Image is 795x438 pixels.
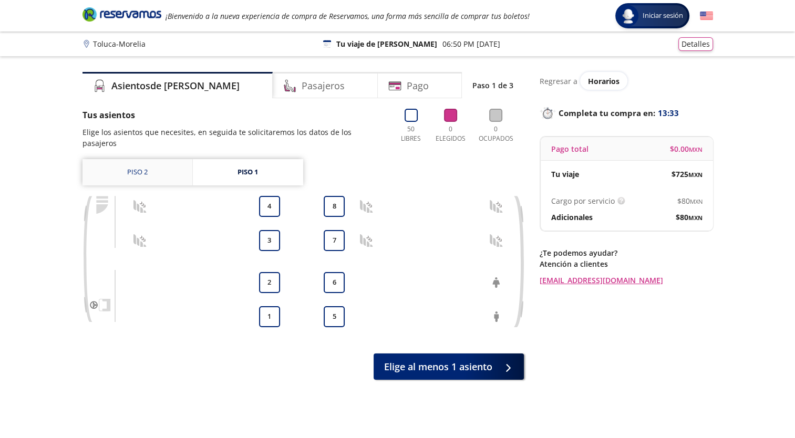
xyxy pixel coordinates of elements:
span: $ 0.00 [670,143,703,154]
p: Atención a clientes [540,258,713,269]
span: Elige al menos 1 asiento [384,360,492,374]
span: $ 80 [676,212,703,223]
small: MXN [688,214,703,222]
button: 6 [324,272,345,293]
p: 0 Ocupados [476,124,516,143]
p: Toluca - Morelia [93,38,146,49]
small: MXN [690,197,703,205]
h4: Pasajeros [302,79,345,93]
p: Cargo por servicio [551,195,615,206]
a: Brand Logo [82,6,161,25]
h4: Pago [407,79,429,93]
a: Piso 2 [82,159,192,185]
p: 06:50 PM [DATE] [442,38,500,49]
div: Regresar a ver horarios [540,72,713,90]
button: 1 [259,306,280,327]
div: Piso 1 [238,167,258,178]
p: 50 Libres [397,124,426,143]
p: 0 Elegidos [433,124,468,143]
button: Elige al menos 1 asiento [374,353,524,380]
span: Iniciar sesión [638,11,687,21]
p: Tu viaje [551,169,579,180]
button: 3 [259,230,280,251]
span: $ 725 [672,169,703,180]
p: Tu viaje de [PERSON_NAME] [336,38,437,49]
em: ¡Bienvenido a la nueva experiencia de compra de Reservamos, una forma más sencilla de comprar tus... [166,11,530,21]
button: English [700,9,713,23]
button: 4 [259,196,280,217]
button: Detalles [678,37,713,51]
span: 13:33 [658,107,679,119]
button: 7 [324,230,345,251]
span: Horarios [588,76,620,86]
button: 2 [259,272,280,293]
p: Completa tu compra en : [540,106,713,120]
a: Piso 1 [193,159,303,185]
span: $ 80 [677,195,703,206]
p: Paso 1 de 3 [472,80,513,91]
h4: Asientos de [PERSON_NAME] [111,79,240,93]
p: ¿Te podemos ayudar? [540,247,713,258]
p: Regresar a [540,76,577,87]
i: Brand Logo [82,6,161,22]
button: 8 [324,196,345,217]
p: Tus asientos [82,109,386,121]
a: [EMAIL_ADDRESS][DOMAIN_NAME] [540,275,713,286]
button: 5 [324,306,345,327]
small: MXN [688,171,703,179]
small: MXN [689,145,703,153]
p: Adicionales [551,212,593,223]
p: Pago total [551,143,588,154]
p: Elige los asientos que necesites, en seguida te solicitaremos los datos de los pasajeros [82,127,386,149]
